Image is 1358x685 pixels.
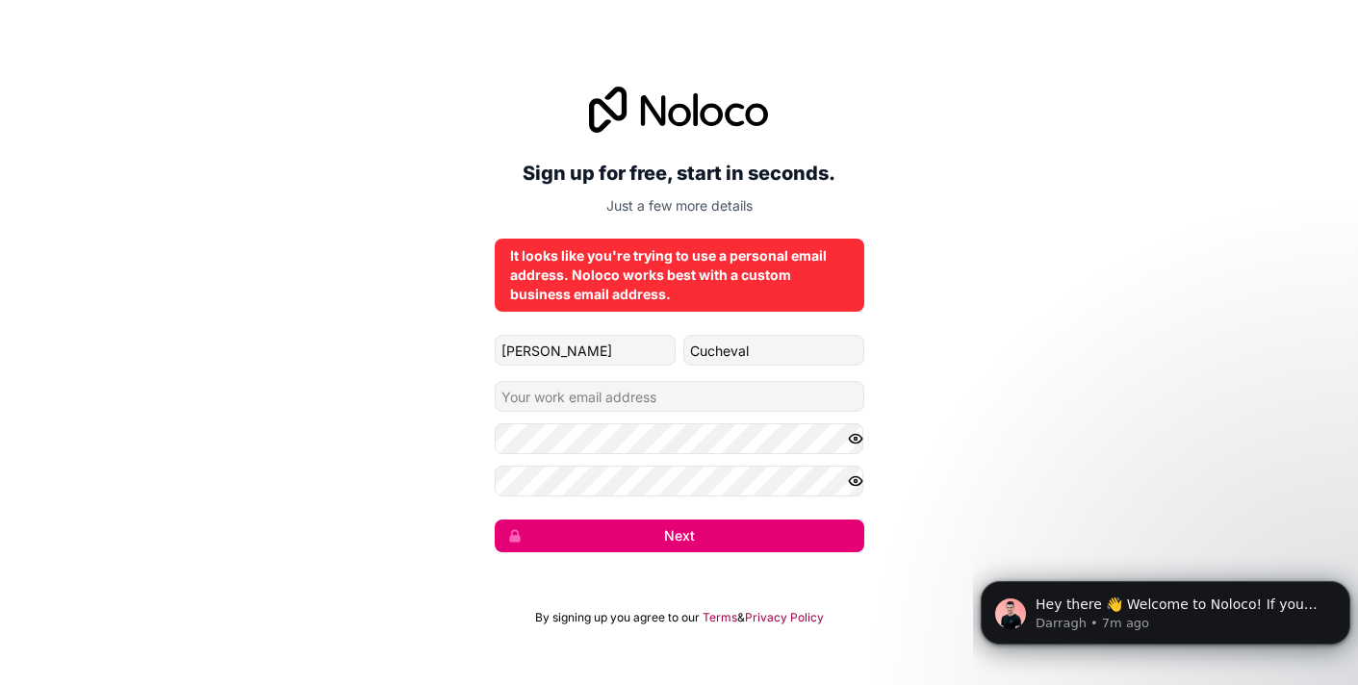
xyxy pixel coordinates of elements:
[683,335,864,366] input: family-name
[495,520,864,552] button: Next
[495,156,864,190] h2: Sign up for free, start in seconds.
[495,381,864,412] input: Email address
[495,466,864,496] input: Confirm password
[745,610,824,625] a: Privacy Policy
[495,196,864,216] p: Just a few more details
[495,335,676,366] input: given-name
[535,610,700,625] span: By signing up you agree to our
[737,610,745,625] span: &
[510,246,849,304] div: It looks like you're trying to use a personal email address. Noloco works best with a custom busi...
[973,541,1358,675] iframe: Intercom notifications message
[703,610,737,625] a: Terms
[495,423,864,454] input: Password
